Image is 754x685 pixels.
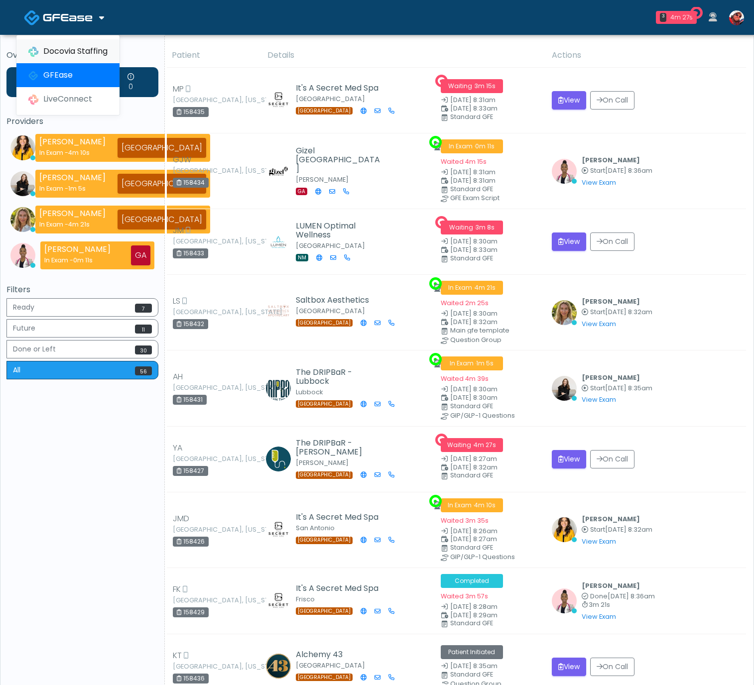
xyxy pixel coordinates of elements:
[582,156,640,164] b: [PERSON_NAME]
[6,298,158,382] div: Basic example
[39,208,106,219] strong: [PERSON_NAME]
[6,319,158,338] button: Future11
[296,319,353,327] span: [GEOGRAPHIC_DATA]
[296,524,335,532] small: San Antonio
[450,403,549,409] div: Standard GFE
[266,447,291,471] img: Daley Lightfoot
[450,611,498,619] span: [DATE] 8:29am
[296,537,353,544] span: [GEOGRAPHIC_DATA]
[39,148,106,157] div: In Exam -
[552,450,586,468] button: View
[16,63,120,87] a: GFEase
[552,376,577,401] img: Sydney Lundberg
[127,72,134,92] div: Extended Exams
[173,537,209,547] div: 158426
[582,168,652,174] small: Started at
[450,672,549,678] div: Standard GFE
[441,97,540,104] small: Date Created
[173,607,209,617] div: 158429
[173,456,228,462] small: [GEOGRAPHIC_DATA], [US_STATE]
[39,184,106,193] div: In Exam -
[450,535,497,543] span: [DATE] 8:27am
[173,527,228,533] small: [GEOGRAPHIC_DATA], [US_STATE]
[6,340,158,358] button: Done or Left30
[173,650,182,662] span: KT
[73,256,93,264] span: 0m 11s
[173,83,184,95] span: MP
[450,455,497,463] span: [DATE] 8:27am
[10,207,35,232] img: Kacey Cornell
[552,588,577,613] img: Janaira Villalobos
[450,337,549,343] div: Question Group
[173,466,208,476] div: 158427
[173,513,189,525] span: JMD
[450,186,549,192] div: Standard GFE
[552,232,586,251] button: View
[43,12,93,22] img: Docovia
[590,658,634,676] button: On Call
[582,515,640,523] b: [PERSON_NAME]
[296,107,353,114] span: [GEOGRAPHIC_DATA]
[450,195,549,201] div: GFE Exam Script
[441,299,489,307] small: Waited 2m 25s
[118,210,206,229] div: [GEOGRAPHIC_DATA]
[8,4,38,34] button: Open LiveChat chat widget
[135,345,152,354] span: 30
[441,516,489,525] small: Waited 3m 35s
[28,95,38,105] img: LiveConnect
[450,309,498,318] span: [DATE] 8:30am
[296,607,353,615] span: [GEOGRAPHIC_DATA]
[173,168,228,174] small: [GEOGRAPHIC_DATA], [US_STATE]
[441,574,503,588] span: Completed
[450,245,498,254] span: [DATE] 8:33am
[173,319,208,329] div: 158432
[118,138,206,158] div: [GEOGRAPHIC_DATA]
[441,386,540,393] small: Date Created
[582,602,655,608] small: 3m 21s
[173,178,209,188] div: 158434
[16,39,120,63] a: Docovia Staffing
[266,299,291,324] img: Ami Montague
[605,384,652,392] span: [DATE] 8:35am
[605,308,652,316] span: [DATE] 8:32am
[118,174,206,194] div: [GEOGRAPHIC_DATA]
[173,395,207,405] div: 158431
[296,388,323,396] small: Lubbock
[266,87,291,112] img: Amanda Creel
[552,159,577,184] img: Janaira Villalobos
[590,91,634,110] button: On Call
[450,463,498,471] span: [DATE] 8:32am
[441,311,540,317] small: Date Created
[582,527,652,533] small: Started at
[296,296,383,305] h5: Saltbox Aesthetics
[135,304,152,313] span: 7
[24,9,40,26] img: Docovia
[441,438,503,452] span: Waiting ·
[10,243,35,268] img: Janaira Villalobos
[296,439,383,457] h5: The DRIPBaR - [PERSON_NAME]
[44,243,111,255] strong: [PERSON_NAME]
[476,359,494,367] span: 1m 5s
[441,604,540,610] small: Date Created
[166,43,261,68] th: Patient
[441,139,503,153] span: In Exam ·
[476,223,495,231] span: 3m 8s
[605,166,652,175] span: [DATE] 8:36am
[450,385,498,393] span: [DATE] 8:30am
[173,309,228,315] small: [GEOGRAPHIC_DATA], [US_STATE]
[68,148,90,157] span: 4m 10s
[605,525,652,534] span: [DATE] 8:32am
[582,309,652,316] small: Started at
[450,255,549,261] div: Standard GFE
[441,528,540,535] small: Date Created
[296,674,353,681] span: [GEOGRAPHIC_DATA]
[450,176,496,185] span: [DATE] 8:31am
[590,308,605,316] span: Start
[296,368,383,386] h5: The DRIPBaR - Lubbock
[6,117,158,126] h5: Providers
[582,537,616,546] a: View Exam
[10,171,35,196] img: Sydney Lundberg
[10,135,35,160] img: Erika Felder
[450,413,549,419] div: GIP/GLP-1 Questions
[441,498,503,512] span: In Exam ·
